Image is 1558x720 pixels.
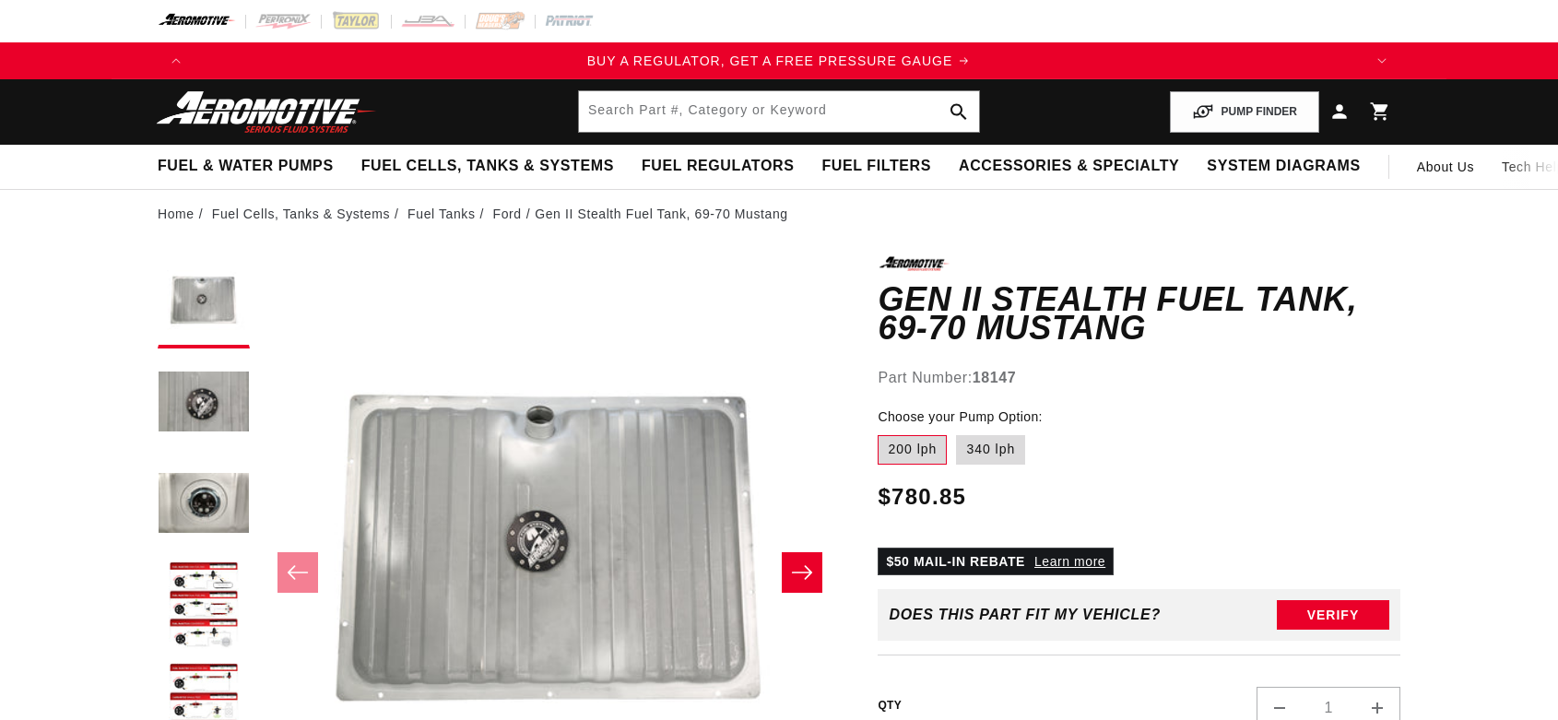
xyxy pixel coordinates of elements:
summary: Fuel Filters [808,145,945,188]
p: $50 MAIL-IN REBATE [878,548,1114,575]
strong: 18147 [973,370,1017,385]
label: 340 lph [956,435,1025,465]
div: Does This part fit My vehicle? [889,607,1161,623]
button: Slide right [782,552,822,593]
button: Load image 3 in gallery view [158,459,250,551]
button: Translation missing: en.sections.announcements.next_announcement [1363,42,1400,79]
summary: Accessories & Specialty [945,145,1193,188]
button: Translation missing: en.sections.announcements.previous_announcement [158,42,195,79]
div: Part Number: [878,366,1400,390]
nav: breadcrumbs [158,204,1400,224]
button: Load image 1 in gallery view [158,256,250,348]
span: $780.85 [878,480,966,513]
span: Fuel & Water Pumps [158,157,334,176]
span: Fuel Cells, Tanks & Systems [361,157,614,176]
div: 1 of 4 [195,51,1363,71]
a: Learn more [1034,554,1105,569]
span: System Diagrams [1207,157,1360,176]
summary: System Diagrams [1193,145,1374,188]
span: About Us [1417,159,1474,174]
a: About Us [1403,145,1488,189]
button: Load image 2 in gallery view [158,358,250,450]
button: Load image 4 in gallery view [158,561,250,653]
button: Verify [1277,600,1389,630]
summary: Fuel & Water Pumps [144,145,348,188]
label: 200 lph [878,435,947,465]
span: Fuel Filters [821,157,931,176]
button: search button [938,91,979,132]
img: Aeromotive [151,90,382,134]
summary: Fuel Regulators [628,145,808,188]
input: Search by Part Number, Category or Keyword [579,91,979,132]
button: Slide left [277,552,318,593]
span: Fuel Regulators [642,157,794,176]
summary: Fuel Cells, Tanks & Systems [348,145,628,188]
legend: Choose your Pump Option: [878,407,1044,427]
span: BUY A REGULATOR, GET A FREE PRESSURE GAUGE [587,53,953,68]
div: Announcement [195,51,1363,71]
a: Home [158,204,195,224]
label: QTY [878,698,902,714]
li: Gen II Stealth Fuel Tank, 69-70 Mustang [535,204,788,224]
h1: Gen II Stealth Fuel Tank, 69-70 Mustang [878,285,1400,343]
li: Fuel Cells, Tanks & Systems [212,204,404,224]
a: BUY A REGULATOR, GET A FREE PRESSURE GAUGE [195,51,1363,71]
slideshow-component: Translation missing: en.sections.announcements.announcement_bar [112,42,1446,79]
button: PUMP FINDER [1170,91,1319,133]
a: Ford [493,204,522,224]
span: Accessories & Specialty [959,157,1179,176]
a: Fuel Tanks [407,204,475,224]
